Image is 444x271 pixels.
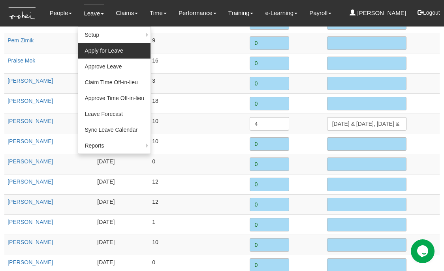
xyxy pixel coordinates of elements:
[149,174,246,194] td: 12
[350,4,406,22] a: [PERSON_NAME]
[94,214,149,235] td: [DATE]
[78,122,151,138] a: Sync Leave Calendar
[94,154,149,174] td: [DATE]
[78,106,151,122] a: Leave Forecast
[8,199,53,205] a: [PERSON_NAME]
[149,214,246,235] td: 1
[8,259,53,265] a: [PERSON_NAME]
[309,4,331,22] a: Payroll
[94,194,149,214] td: [DATE]
[149,154,246,174] td: 0
[265,4,297,22] a: e-Learning
[84,4,104,23] a: Leave
[78,59,151,74] a: Approve Leave
[94,235,149,255] td: [DATE]
[78,74,151,90] a: Claim Time Off-in-lieu
[149,33,246,53] td: 9
[149,53,246,73] td: 16
[8,98,53,104] a: [PERSON_NAME]
[179,4,216,22] a: Performance
[8,158,53,165] a: [PERSON_NAME]
[150,4,167,22] a: Time
[149,114,246,134] td: 10
[8,138,53,144] a: [PERSON_NAME]
[8,219,53,225] a: [PERSON_NAME]
[149,235,246,255] td: 10
[78,27,151,43] a: Setup
[50,4,72,22] a: People
[149,73,246,93] td: 3
[8,178,53,185] a: [PERSON_NAME]
[8,118,53,124] a: [PERSON_NAME]
[78,138,151,154] a: Reports
[78,43,151,59] a: Apply for Leave
[8,57,35,64] a: Praise Mok
[228,4,254,22] a: Training
[116,4,138,22] a: Claims
[149,93,246,114] td: 18
[411,239,436,263] iframe: chat widget
[78,90,151,106] a: Approve Time Off-in-lieu
[8,239,53,245] a: [PERSON_NAME]
[94,174,149,194] td: [DATE]
[149,134,246,154] td: 10
[149,194,246,214] td: 12
[8,37,34,44] a: Pem Zimik
[8,78,53,84] a: [PERSON_NAME]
